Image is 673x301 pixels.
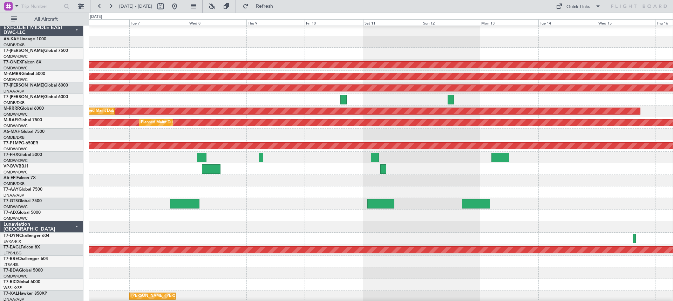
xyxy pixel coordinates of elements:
a: LFPB/LBG [4,251,22,256]
a: T7-FHXGlobal 5000 [4,153,42,157]
span: [DATE] - [DATE] [119,3,152,9]
div: Quick Links [566,4,590,11]
a: M-RAFIGlobal 7500 [4,118,42,122]
span: T7-BRE [4,257,18,261]
a: M-RRRRGlobal 6000 [4,107,44,111]
a: T7-AAYGlobal 7500 [4,187,42,192]
button: Quick Links [552,1,604,12]
div: Sat 11 [363,19,422,26]
span: T7-XAL [4,292,18,296]
a: A6-KAHLineage 1000 [4,37,46,41]
div: Fri 10 [305,19,363,26]
a: DNAA/ABV [4,193,24,198]
a: T7-BDAGlobal 5000 [4,268,43,273]
a: T7-BREChallenger 604 [4,257,48,261]
div: Mon 6 [71,19,130,26]
span: A6-MAH [4,130,21,134]
a: OMDW/DWC [4,77,28,82]
span: Refresh [250,4,279,9]
a: A6-EFIFalcon 7X [4,176,36,180]
a: M-AMBRGlobal 5000 [4,72,45,76]
a: OMDW/DWC [4,170,28,175]
a: OMDW/DWC [4,204,28,210]
span: T7-[PERSON_NAME] [4,95,44,99]
a: WSSL/XSP [4,285,22,290]
span: T7-[PERSON_NAME] [4,83,44,88]
a: T7-[PERSON_NAME]Global 6000 [4,83,68,88]
div: Thu 9 [246,19,305,26]
a: T7-AIXGlobal 5000 [4,211,41,215]
a: OMDB/DXB [4,100,25,105]
a: T7-ONEXFalcon 8X [4,60,41,64]
div: Planned Maint Dubai (Al Maktoum Intl) [141,117,210,128]
a: OMDW/DWC [4,66,28,71]
span: A6-KAH [4,37,20,41]
a: VP-BVVBBJ1 [4,164,29,169]
a: T7-P1MPG-650ER [4,141,38,145]
a: OMDW/DWC [4,123,28,129]
span: T7-[PERSON_NAME] [4,49,44,53]
a: OMDB/DXB [4,181,25,186]
span: T7-DYN [4,234,19,238]
div: Mon 13 [480,19,538,26]
div: Tue 14 [538,19,597,26]
span: T7-RIC [4,280,16,284]
span: M-AMBR [4,72,21,76]
span: M-RAFI [4,118,18,122]
span: T7-GTS [4,199,18,203]
a: T7-RICGlobal 6000 [4,280,40,284]
a: OMDW/DWC [4,146,28,152]
a: OMDW/DWC [4,54,28,59]
span: All Aircraft [18,17,74,22]
span: VP-BVV [4,164,19,169]
div: Wed 8 [188,19,246,26]
a: T7-[PERSON_NAME]Global 6000 [4,95,68,99]
a: T7-XALHawker 850XP [4,292,47,296]
button: All Aircraft [8,14,76,25]
a: T7-[PERSON_NAME]Global 7500 [4,49,68,53]
a: DNAA/ABV [4,89,24,94]
a: OMDW/DWC [4,274,28,279]
a: OMDW/DWC [4,112,28,117]
button: Refresh [239,1,281,12]
a: OMDW/DWC [4,158,28,163]
span: T7-AAY [4,187,19,192]
div: Tue 7 [129,19,188,26]
span: M-RRRR [4,107,20,111]
div: [DATE] [90,14,102,20]
a: LTBA/ISL [4,262,19,267]
span: T7-AIX [4,211,17,215]
a: OMDB/DXB [4,135,25,140]
span: T7-EAGL [4,245,21,249]
span: T7-ONEX [4,60,22,64]
span: A6-EFI [4,176,16,180]
input: Trip Number [21,1,62,12]
div: Sun 12 [422,19,480,26]
a: T7-EAGLFalcon 8X [4,245,40,249]
a: T7-GTSGlobal 7500 [4,199,42,203]
div: Wed 15 [597,19,655,26]
span: T7-BDA [4,268,19,273]
a: T7-DYNChallenger 604 [4,234,49,238]
a: OMDW/DWC [4,216,28,221]
a: OMDB/DXB [4,42,25,48]
a: A6-MAHGlobal 7500 [4,130,45,134]
span: T7-FHX [4,153,18,157]
span: T7-P1MP [4,141,21,145]
a: EVRA/RIX [4,239,21,244]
